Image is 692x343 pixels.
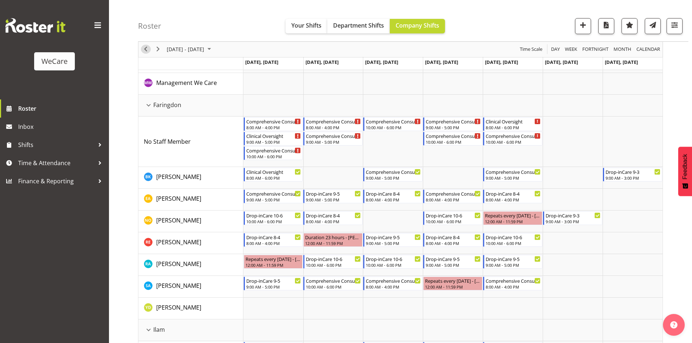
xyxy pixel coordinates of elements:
[670,321,677,328] img: help-xxl-2.png
[138,167,243,189] td: Brian Ko resource
[582,45,609,54] span: Fortnight
[138,319,243,341] td: Ilam resource
[327,19,390,33] button: Department Shifts
[246,233,301,241] div: Drop-inCare 8-4
[426,124,481,130] div: 9:00 AM - 5:00 PM
[18,176,94,187] span: Finance & Reporting
[244,211,303,225] div: Natasha Ottley"s event - Drop-inCare 10-6 Begin From Monday, October 6, 2025 at 10:00:00 AM GMT+1...
[18,158,94,168] span: Time & Attendance
[636,45,661,54] span: calendar
[486,132,541,139] div: Comprehensive Consult 10-6
[156,303,201,311] span: [PERSON_NAME]
[138,211,243,232] td: Natasha Ottley resource
[390,19,445,33] button: Company Shifts
[483,117,542,131] div: No Staff Member"s event - Clinical Oversight Begin From Friday, October 10, 2025 at 8:00:00 AM GM...
[486,262,541,268] div: 9:00 AM - 5:00 PM
[423,132,482,146] div: No Staff Member"s event - Comprehensive Consult 10-6 Begin From Thursday, October 9, 2025 at 10:0...
[306,284,361,290] div: 10:00 AM - 6:00 PM
[153,325,165,334] span: Ilam
[156,238,201,246] a: [PERSON_NAME]
[483,255,542,269] div: Rachna Anderson"s event - Drop-inCare 9-5 Begin From Friday, October 10, 2025 at 9:00:00 AM GMT+1...
[303,211,363,225] div: Natasha Ottley"s event - Drop-inCare 8-4 Begin From Tuesday, October 7, 2025 at 8:00:00 AM GMT+13...
[667,18,683,34] button: Filter Shifts
[246,262,301,268] div: 12:00 AM - 11:59 PM
[246,124,301,130] div: 8:00 AM - 4:00 PM
[486,175,541,181] div: 9:00 AM - 5:00 PM
[141,45,151,54] button: Previous
[483,132,542,146] div: No Staff Member"s event - Comprehensive Consult 10-6 Begin From Friday, October 10, 2025 at 10:00...
[246,277,301,284] div: Drop-inCare 9-5
[486,139,541,145] div: 10:00 AM - 6:00 PM
[246,284,301,290] div: 9:00 AM - 5:00 PM
[244,233,303,247] div: Rachel Els"s event - Drop-inCare 8-4 Begin From Monday, October 6, 2025 at 8:00:00 AM GMT+13:00 E...
[303,117,363,131] div: No Staff Member"s event - Comprehensive Consult 8-4 Begin From Tuesday, October 7, 2025 at 8:00:0...
[144,137,191,146] a: No Staff Member
[423,277,482,290] div: Sarah Abbott"s event - Repeats every thursday - Sarah Abbott Begin From Thursday, October 9, 2025...
[246,197,301,203] div: 9:00 AM - 5:00 PM
[603,168,662,181] div: Brian Ko"s event - Drop-inCare 9-3 Begin From Sunday, October 12, 2025 at 9:00:00 AM GMT+13:00 En...
[303,277,363,290] div: Sarah Abbott"s event - Comprehensive Consult 10-6 Begin From Tuesday, October 7, 2025 at 10:00:00...
[156,303,201,312] a: [PERSON_NAME]
[303,132,363,146] div: No Staff Member"s event - Comprehensive Consult 9-5 Begin From Tuesday, October 7, 2025 at 9:00:0...
[486,255,541,262] div: Drop-inCare 9-5
[246,132,301,139] div: Clinical Oversight
[519,45,544,54] button: Time Scale
[306,124,361,130] div: 8:00 AM - 4:00 PM
[18,139,94,150] span: Shifts
[306,219,361,224] div: 8:00 AM - 4:00 PM
[366,262,421,268] div: 10:00 AM - 6:00 PM
[486,277,541,284] div: Comprehensive Consult 8-4
[138,117,243,167] td: No Staff Member resource
[306,197,361,203] div: 9:00 AM - 5:00 PM
[545,59,578,65] span: [DATE], [DATE]
[483,211,542,225] div: Natasha Ottley"s event - Repeats every friday - Natasha Ottley Begin From Friday, October 10, 202...
[166,45,205,54] span: [DATE] - [DATE]
[41,56,68,67] div: WeCare
[5,18,65,33] img: Rosterit website logo
[156,173,201,181] span: [PERSON_NAME]
[156,78,217,87] a: Management We Care
[423,211,482,225] div: Natasha Ottley"s event - Drop-inCare 10-6 Begin From Thursday, October 9, 2025 at 10:00:00 AM GMT...
[682,154,688,179] span: Feedback
[139,42,152,57] div: previous period
[18,103,105,114] span: Roster
[426,118,481,125] div: Comprehensive Consult 9-5
[138,298,243,319] td: Yvonne Denny resource
[246,118,301,125] div: Comprehensive Consult 8-4
[138,95,243,117] td: Faringdon resource
[305,59,339,65] span: [DATE], [DATE]
[303,233,363,247] div: Rachel Els"s event - Duration 23 hours - Rachel Els Begin From Tuesday, October 7, 2025 at 12:00:...
[366,233,421,241] div: Drop-inCare 9-5
[306,118,361,125] div: Comprehensive Consult 8-4
[575,18,591,34] button: Add a new shift
[246,139,301,145] div: 9:00 AM - 5:00 PM
[156,260,201,268] a: [PERSON_NAME]
[564,45,578,54] span: Week
[246,240,301,246] div: 8:00 AM - 4:00 PM
[486,240,541,246] div: 10:00 AM - 6:00 PM
[550,45,561,54] button: Timeline Day
[291,21,321,29] span: Your Shifts
[244,146,303,160] div: No Staff Member"s event - Comprehensive Consult 10-6 Begin From Monday, October 6, 2025 at 10:00:...
[244,277,303,290] div: Sarah Abbott"s event - Drop-inCare 9-5 Begin From Monday, October 6, 2025 at 9:00:00 AM GMT+13:00...
[138,189,243,211] td: Ena Advincula resource
[678,147,692,196] button: Feedback - Show survey
[423,233,482,247] div: Rachel Els"s event - Drop-inCare 8-4 Begin From Thursday, October 9, 2025 at 8:00:00 AM GMT+13:00...
[246,212,301,219] div: Drop-inCare 10-6
[244,168,303,181] div: Brian Ko"s event - Clinical Oversight Begin From Monday, October 6, 2025 at 8:00:00 AM GMT+13:00 ...
[485,219,541,224] div: 12:00 AM - 11:59 PM
[244,255,303,269] div: Rachna Anderson"s event - Repeats every monday - Rachna Anderson Begin From Monday, October 6, 20...
[156,281,201,290] a: [PERSON_NAME]
[286,19,327,33] button: Your Shifts
[605,59,638,65] span: [DATE], [DATE]
[363,277,422,290] div: Sarah Abbott"s event - Comprehensive Consult 8-4 Begin From Wednesday, October 8, 2025 at 8:00:00...
[426,197,481,203] div: 8:00 AM - 4:00 PM
[606,168,660,175] div: Drop-inCare 9-3
[303,189,363,203] div: Ena Advincula"s event - Drop-inCare 9-5 Begin From Tuesday, October 7, 2025 at 9:00:00 AM GMT+13:...
[486,168,541,175] div: Comprehensive Consult 9-5
[246,219,301,224] div: 10:00 AM - 6:00 PM
[244,132,303,146] div: No Staff Member"s event - Clinical Oversight Begin From Monday, October 6, 2025 at 9:00:00 AM GMT...
[305,240,361,246] div: 12:00 AM - 11:59 PM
